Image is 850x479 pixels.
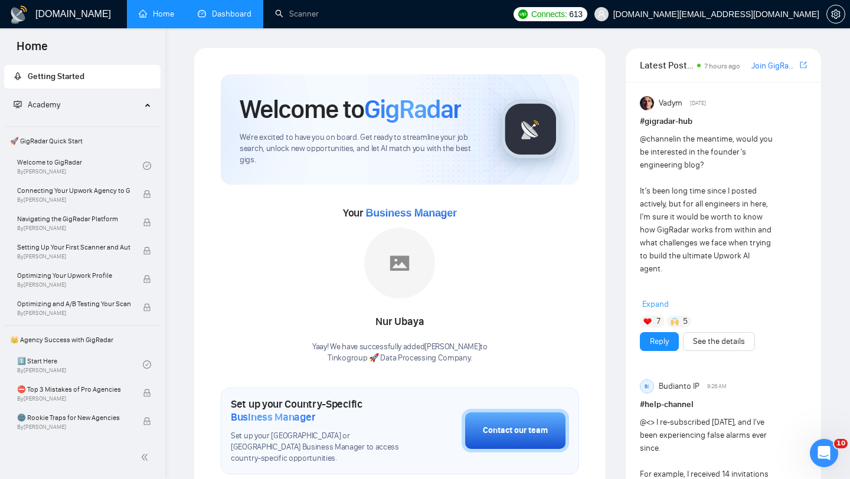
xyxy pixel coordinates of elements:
[17,310,130,317] span: By [PERSON_NAME]
[17,185,130,196] span: Connecting Your Upwork Agency to GigRadar
[14,100,60,110] span: Academy
[693,335,745,348] a: See the details
[810,439,838,467] iframe: Intercom live chat
[17,253,130,260] span: By [PERSON_NAME]
[642,299,669,309] span: Expand
[17,213,130,225] span: Navigating the GigRadar Platform
[143,218,151,227] span: lock
[569,8,582,21] span: 613
[5,129,159,153] span: 🚀 GigRadar Quick Start
[501,100,560,159] img: gigradar-logo.png
[834,439,848,448] span: 10
[312,353,488,364] p: Tinkogroup 🚀 Data Processing Company .
[656,316,661,327] span: 7
[800,60,807,70] span: export
[640,332,679,351] button: Reply
[640,398,807,411] h1: # help-channel
[690,98,706,109] span: [DATE]
[198,9,251,19] a: dashboardDashboard
[28,71,84,81] span: Getting Started
[683,316,688,327] span: 5
[143,162,151,170] span: check-circle
[17,352,143,378] a: 1️⃣ Start HereBy[PERSON_NAME]
[143,275,151,283] span: lock
[143,389,151,397] span: lock
[143,247,151,255] span: lock
[143,417,151,425] span: lock
[364,228,435,298] img: placeholder.png
[17,412,130,424] span: 🌚 Rookie Traps for New Agencies
[17,424,130,431] span: By [PERSON_NAME]
[671,317,679,326] img: 🙌
[707,381,727,392] span: 9:26 AM
[343,206,457,219] span: Your
[143,360,151,369] span: check-circle
[827,9,845,19] span: setting
[17,241,130,253] span: Setting Up Your First Scanner and Auto-Bidder
[231,431,403,464] span: Set up your [GEOGRAPHIC_DATA] or [GEOGRAPHIC_DATA] Business Manager to access country-specific op...
[704,62,740,70] span: 7 hours ago
[312,312,488,332] div: Nur Ubaya
[231,398,403,424] h1: Set up your Country-Specific
[17,153,143,179] a: Welcome to GigRadarBy[PERSON_NAME]
[650,335,669,348] a: Reply
[231,411,315,424] span: Business Manager
[14,72,22,80] span: rocket
[17,196,130,204] span: By [PERSON_NAME]
[14,100,22,109] span: fund-projection-screen
[17,383,130,395] span: ⛔ Top 3 Mistakes of Pro Agencies
[364,93,461,125] span: GigRadar
[640,58,694,73] span: Latest Posts from the GigRadar Community
[683,332,755,351] button: See the details
[139,9,174,19] a: homeHome
[518,9,528,19] img: upwork-logo.png
[143,190,151,198] span: lock
[17,270,130,281] span: Optimizing Your Upwork Profile
[365,207,456,219] span: Business Manager
[275,9,319,19] a: searchScanner
[28,100,60,110] span: Academy
[5,328,159,352] span: 👑 Agency Success with GigRadar
[643,317,652,326] img: ❤️
[143,303,151,311] span: lock
[4,65,161,88] li: Getting Started
[17,298,130,310] span: Optimizing and A/B Testing Your Scanner for Better Results
[659,97,682,110] span: Vadym
[826,5,845,24] button: setting
[312,342,488,364] div: Yaay! We have successfully added [PERSON_NAME] to
[17,395,130,402] span: By [PERSON_NAME]
[17,225,130,232] span: By [PERSON_NAME]
[240,132,482,166] span: We're excited to have you on board. Get ready to streamline your job search, unlock new opportuni...
[531,8,567,21] span: Connects:
[640,115,807,128] h1: # gigradar-hub
[597,10,606,18] span: user
[640,96,654,110] img: Vadym
[751,60,797,73] a: Join GigRadar Slack Community
[483,424,548,437] div: Contact our team
[7,38,57,63] span: Home
[826,9,845,19] a: setting
[140,451,152,463] span: double-left
[462,409,569,452] button: Contact our team
[659,380,699,393] span: Budianto IP
[640,380,653,393] div: BI
[640,134,675,144] span: @channel
[17,281,130,288] span: By [PERSON_NAME]
[240,93,461,125] h1: Welcome to
[800,60,807,71] a: export
[9,5,28,24] img: logo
